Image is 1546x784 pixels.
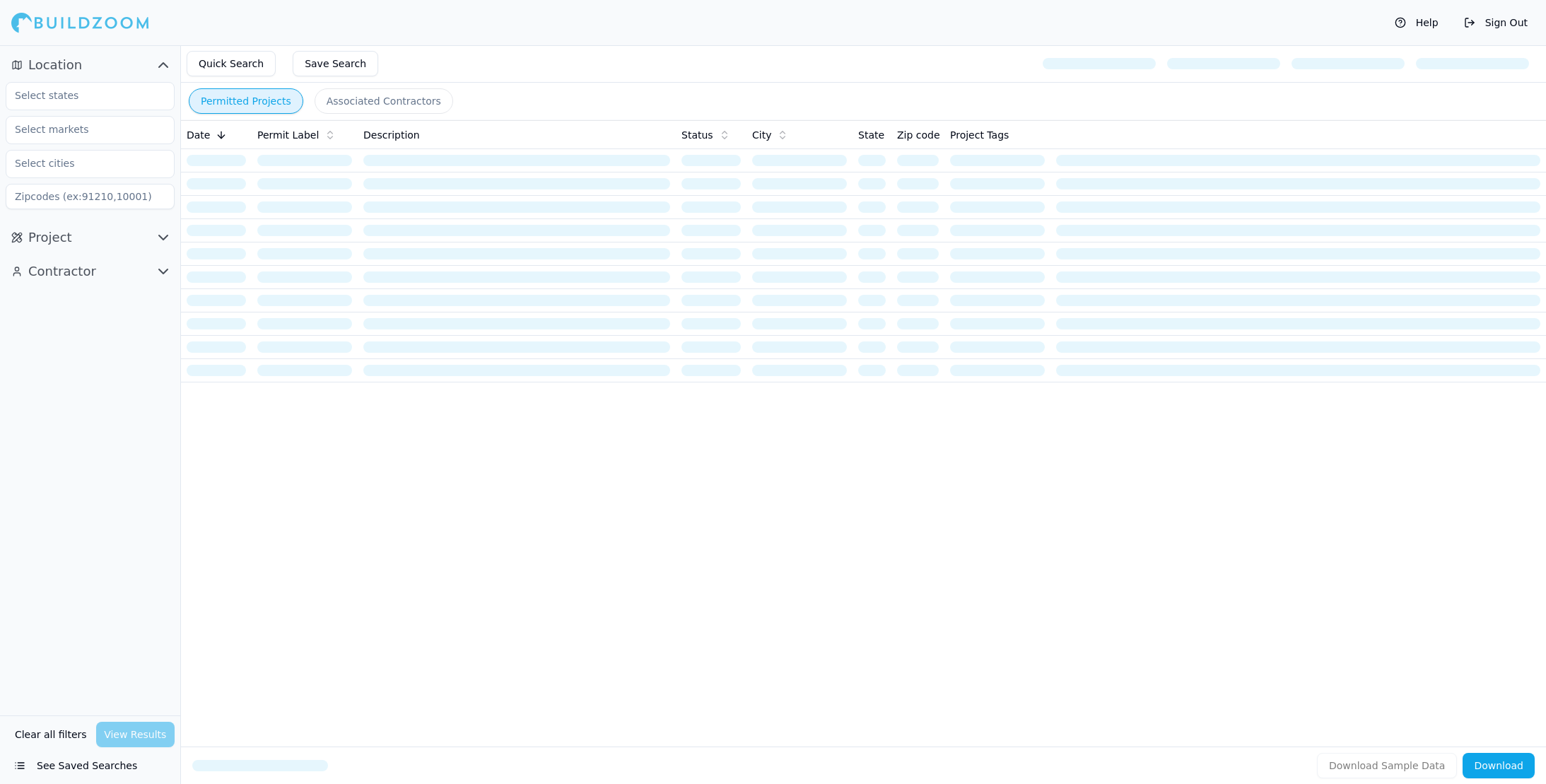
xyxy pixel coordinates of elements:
[6,54,175,76] button: Location
[293,51,378,76] button: Save Search
[752,128,771,142] span: City
[6,184,175,209] input: Zipcodes (ex:91210,10001)
[315,88,453,114] button: Associated Contractors
[28,55,82,75] span: Location
[11,722,90,747] button: Clear all filters
[28,262,96,281] span: Contractor
[6,117,156,142] input: Select markets
[858,128,884,142] span: State
[28,228,72,247] span: Project
[897,128,940,142] span: Zip code
[1388,11,1446,34] button: Help
[363,128,420,142] span: Description
[6,151,156,176] input: Select cities
[187,128,210,142] span: Date
[187,51,276,76] button: Quick Search
[6,226,175,249] button: Project
[189,88,303,114] button: Permitted Projects
[6,83,156,108] input: Select states
[6,260,175,283] button: Contractor
[257,128,319,142] span: Permit Label
[1463,753,1535,778] button: Download
[1457,11,1535,34] button: Sign Out
[681,128,713,142] span: Status
[6,753,175,778] button: See Saved Searches
[950,128,1009,142] span: Project Tags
